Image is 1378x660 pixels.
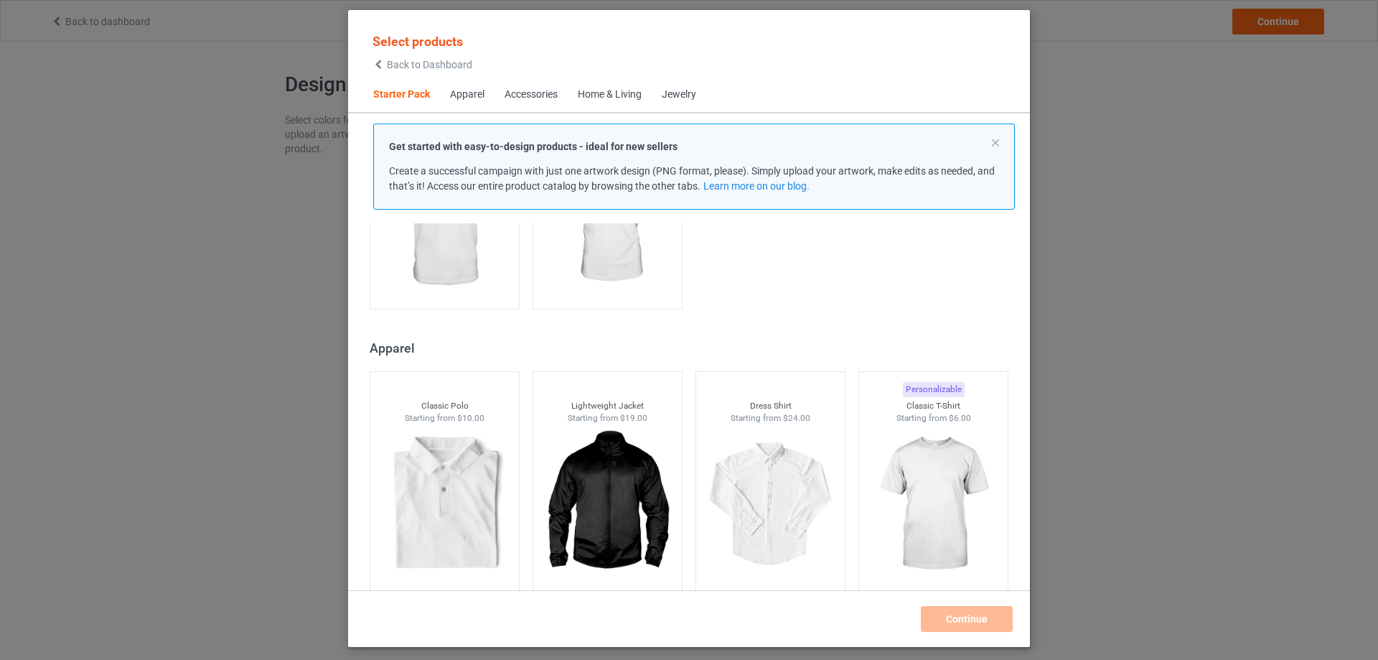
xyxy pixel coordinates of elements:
[370,340,1015,356] div: Apparel
[370,400,520,412] div: Classic Polo
[903,382,965,397] div: Personalizable
[370,412,520,424] div: Starting from
[389,141,678,152] strong: Get started with easy-to-design products - ideal for new sellers
[372,34,463,49] span: Select products
[450,88,484,102] div: Apparel
[387,59,472,70] span: Back to Dashboard
[457,413,484,423] span: $10.00
[505,88,558,102] div: Accessories
[620,413,647,423] span: $19.00
[380,424,509,585] img: regular.jpg
[363,78,440,112] span: Starter Pack
[696,412,845,424] div: Starting from
[578,88,642,102] div: Home & Living
[543,424,672,585] img: regular.jpg
[859,412,1008,424] div: Starting from
[533,412,683,424] div: Starting from
[389,165,995,192] span: Create a successful campaign with just one artwork design (PNG format, please). Simply upload you...
[859,400,1008,412] div: Classic T-Shirt
[533,400,683,412] div: Lightweight Jacket
[703,180,810,192] a: Learn more on our blog.
[783,413,810,423] span: $24.00
[949,413,971,423] span: $6.00
[696,400,845,412] div: Dress Shirt
[662,88,696,102] div: Jewelry
[706,424,835,585] img: regular.jpg
[869,424,998,585] img: regular.jpg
